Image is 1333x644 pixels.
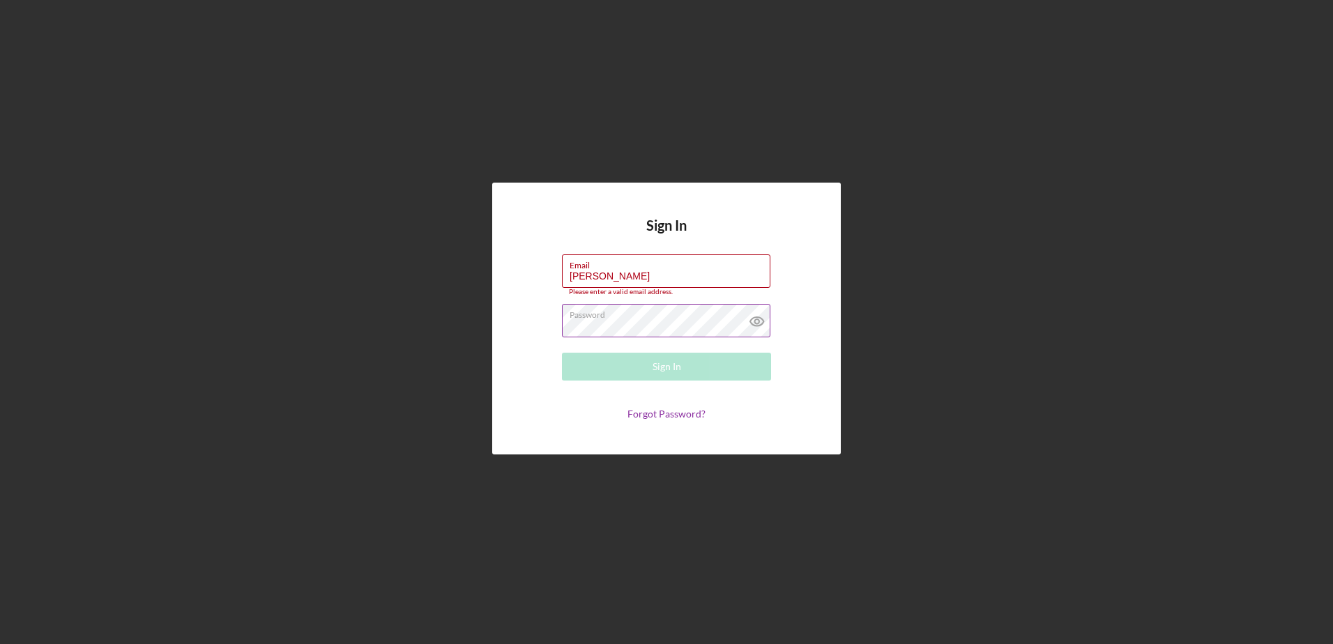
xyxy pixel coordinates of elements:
div: Please enter a valid email address. [562,288,771,296]
label: Password [570,305,770,320]
h4: Sign In [646,217,687,254]
a: Forgot Password? [627,408,706,420]
div: Sign In [653,353,681,381]
label: Email [570,255,770,270]
button: Sign In [562,353,771,381]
